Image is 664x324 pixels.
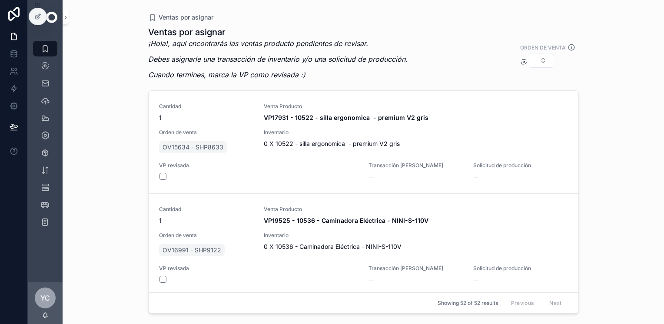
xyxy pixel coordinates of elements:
span: 1 [159,113,253,122]
strong: VP17931 - 10522 - silla ergonomica - premium V2 gris [264,114,428,121]
span: Solicitud de producción [473,265,568,272]
a: OV15634 - SHP8633 [159,141,227,153]
span: -- [473,275,478,284]
span: Orden de venta [159,232,253,239]
span: VP revisada [159,162,359,169]
a: Ventas por asignar [148,13,213,22]
span: Venta Producto [264,103,568,110]
span: Ventas por asignar [159,13,213,22]
span: YC [40,293,50,303]
span: Cantidad [159,206,253,213]
span: OV15634 - SHP8633 [163,143,223,152]
span: -- [369,172,374,181]
span: Inventario [264,129,568,136]
em: Debes asignarle una transacción de inventario y/o una solicitud de producción. [148,55,408,63]
span: -- [369,275,374,284]
span: Cantidad [159,103,253,110]
span: Venta Producto [264,206,568,213]
span: 1 [159,216,253,225]
span: VP revisada [159,265,359,272]
span: OV16991 - SHP9122 [163,246,221,255]
span: -- [473,172,478,181]
button: Select Button [529,53,554,68]
span: Orden de venta [159,129,253,136]
h1: Ventas por asignar [148,26,408,38]
span: Transacción [PERSON_NAME] [369,162,463,169]
span: Transacción [PERSON_NAME] [369,265,463,272]
span: 0 X 10522 - silla ergonomica - premium V2 gris [264,139,568,148]
span: Inventario [264,232,568,239]
em: Cuando termines, marca la VP como revisada :) [148,70,305,79]
strong: VP19525 - 10536 - Caminadora Eléctrica - NINI-S-110V [264,217,428,224]
a: OV16991 - SHP9122 [159,244,225,256]
em: ¡Hola!, aquí encontrarás las ventas producto pendientes de revisar. [148,39,368,48]
span: 0 X 10536 - Caminadora Eléctrica - NINI-S-110V [264,242,568,251]
span: Showing 52 of 52 results [438,300,498,307]
div: scrollable content [28,35,63,241]
span: Solicitud de producción [473,162,568,169]
label: Orden de venta [520,43,566,51]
